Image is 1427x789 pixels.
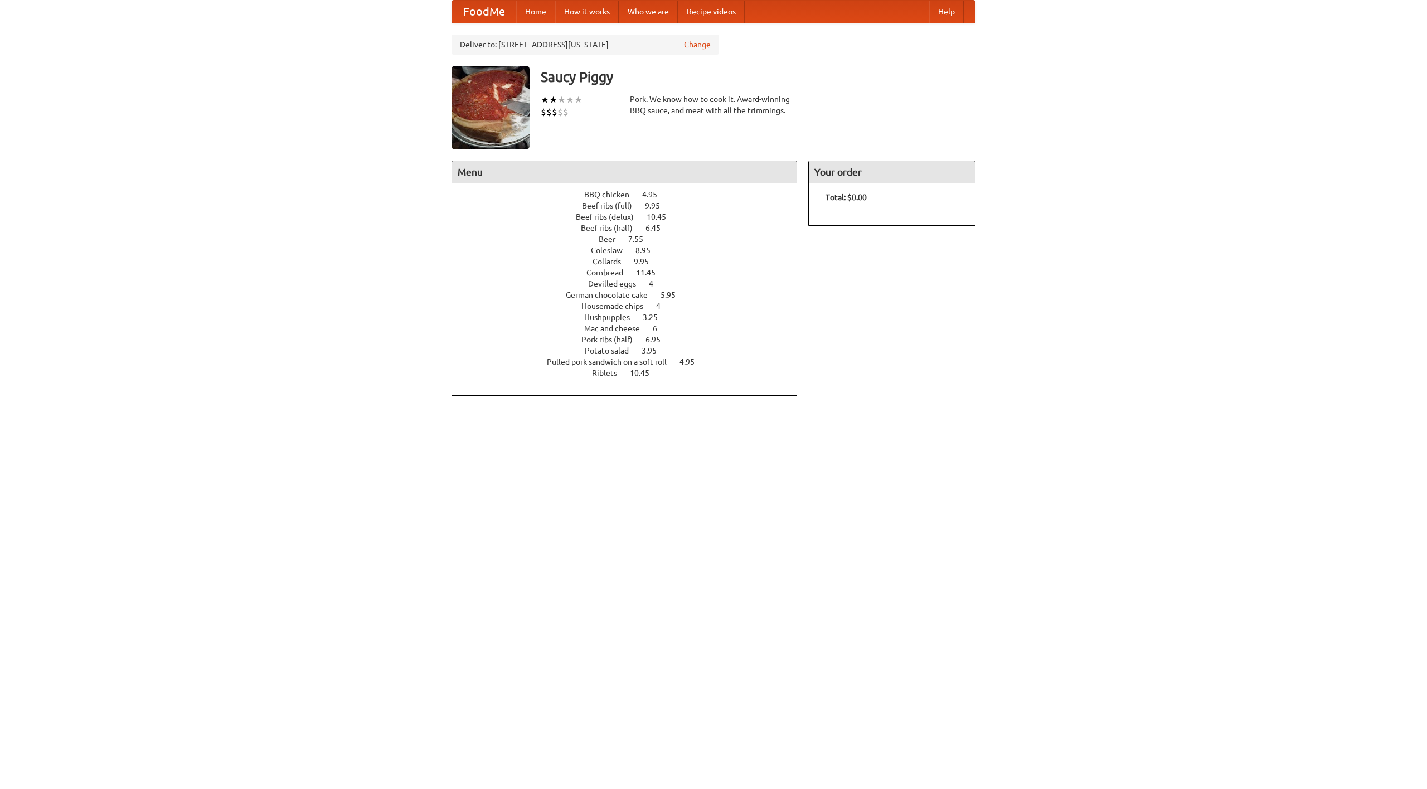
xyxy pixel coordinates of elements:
h3: Saucy Piggy [541,66,975,88]
li: $ [541,106,546,118]
a: Help [929,1,964,23]
li: ★ [541,94,549,106]
a: German chocolate cake 5.95 [566,291,696,299]
span: Hushpuppies [584,313,641,322]
span: 7.55 [628,235,654,244]
span: Coleslaw [591,246,634,255]
a: Coleslaw 8.95 [591,246,671,255]
a: Pulled pork sandwich on a soft roll 4.95 [547,357,715,366]
span: Potato salad [585,346,640,355]
span: 4 [649,279,664,288]
span: 6.45 [645,224,672,233]
li: $ [552,106,557,118]
a: Beer 7.55 [599,235,664,244]
span: 4.95 [679,357,706,366]
span: 9.95 [634,257,660,266]
a: Potato salad 3.95 [585,346,677,355]
span: 3.95 [642,346,668,355]
a: BBQ chicken 4.95 [584,190,678,199]
span: Pulled pork sandwich on a soft roll [547,357,678,366]
a: Beef ribs (half) 6.45 [581,224,681,233]
span: Beer [599,235,627,244]
a: Pork ribs (half) 6.95 [581,335,681,344]
span: 5.95 [661,291,687,299]
li: ★ [574,94,583,106]
span: 9.95 [645,201,671,210]
a: Home [516,1,555,23]
span: 3.25 [643,313,669,322]
li: $ [546,106,552,118]
span: Pork ribs (half) [581,335,644,344]
span: Riblets [592,369,628,377]
a: Collards 9.95 [593,257,669,266]
span: Mac and cheese [584,324,651,333]
b: Total: $0.00 [826,193,867,202]
span: 10.45 [647,212,677,221]
a: Change [684,39,711,50]
li: ★ [557,94,566,106]
a: Riblets 10.45 [592,369,670,377]
span: Beef ribs (full) [582,201,643,210]
a: Recipe videos [678,1,745,23]
a: Who we are [619,1,678,23]
a: Housemade chips 4 [581,302,681,311]
span: Devilled eggs [588,279,647,288]
a: Hushpuppies 3.25 [584,313,678,322]
li: $ [563,106,569,118]
li: $ [557,106,563,118]
span: Housemade chips [581,302,654,311]
div: Pork. We know how to cook it. Award-winning BBQ sauce, and meat with all the trimmings. [630,94,797,116]
span: Cornbread [586,268,634,277]
span: 10.45 [630,369,661,377]
h4: Menu [452,161,797,183]
span: German chocolate cake [566,291,659,299]
li: ★ [549,94,557,106]
span: 6.95 [645,335,672,344]
a: Beef ribs (delux) 10.45 [576,212,687,221]
a: Cornbread 11.45 [586,268,676,277]
span: BBQ chicken [584,190,640,199]
a: FoodMe [452,1,516,23]
span: Beef ribs (delux) [576,212,645,221]
a: Beef ribs (full) 9.95 [582,201,681,210]
span: 8.95 [635,246,662,255]
span: 4 [656,302,672,311]
a: How it works [555,1,619,23]
a: Mac and cheese 6 [584,324,678,333]
li: ★ [566,94,574,106]
span: Beef ribs (half) [581,224,644,233]
span: 6 [653,324,668,333]
a: Devilled eggs 4 [588,279,674,288]
h4: Your order [809,161,975,183]
span: Collards [593,257,632,266]
span: 11.45 [636,268,667,277]
img: angular.jpg [452,66,530,149]
div: Deliver to: [STREET_ADDRESS][US_STATE] [452,35,719,55]
span: 4.95 [642,190,668,199]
